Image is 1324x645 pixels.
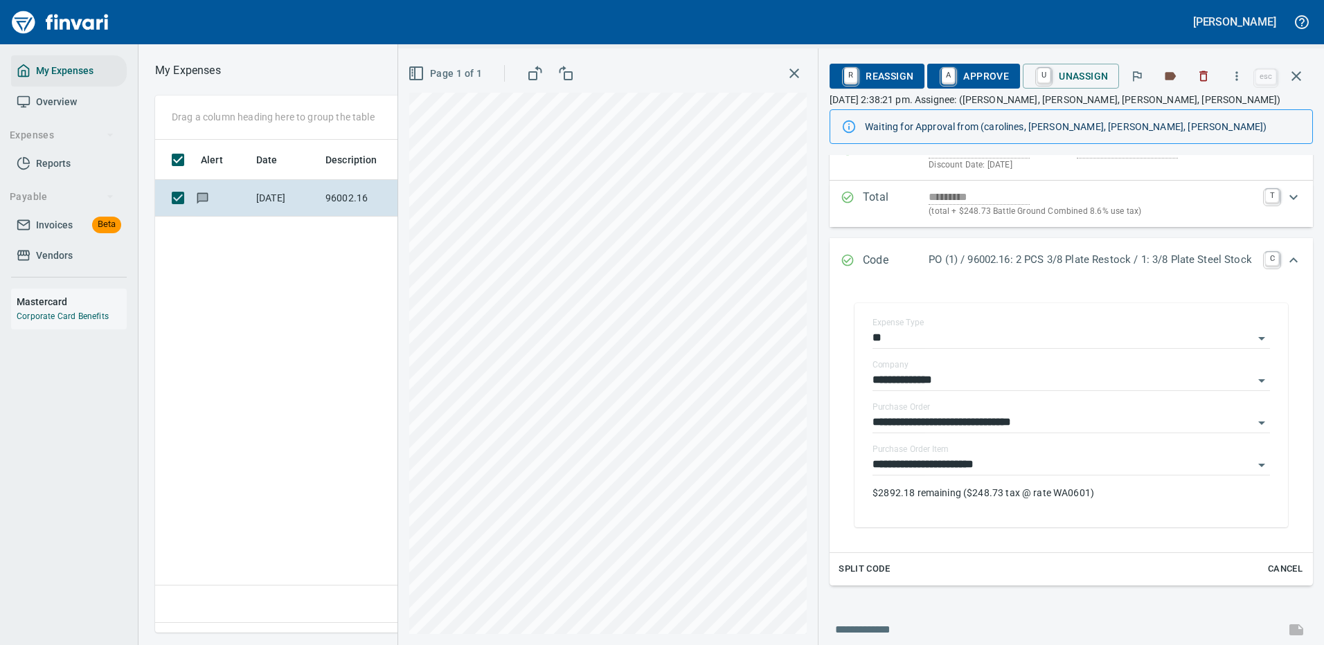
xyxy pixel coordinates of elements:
[11,240,127,271] a: Vendors
[1037,68,1050,83] a: U
[4,122,120,148] button: Expenses
[11,55,127,87] a: My Expenses
[830,284,1313,585] div: Expand
[11,148,127,179] a: Reports
[36,155,71,172] span: Reports
[195,193,210,202] span: Has messages
[1190,11,1280,33] button: [PERSON_NAME]
[1265,252,1279,266] a: C
[201,152,241,168] span: Alert
[1222,61,1252,91] button: More
[1252,60,1313,93] span: Close invoice
[1252,329,1271,348] button: Open
[835,558,893,580] button: Split Code
[17,311,109,321] a: Corporate Card Benefits
[927,64,1020,89] button: AApprove
[1252,455,1271,475] button: Open
[10,188,114,206] span: Payable
[36,62,93,80] span: My Expenses
[1034,64,1108,88] span: Unassign
[1252,371,1271,390] button: Open
[4,184,120,210] button: Payable
[11,210,127,241] a: InvoicesBeta
[325,152,395,168] span: Description
[830,93,1313,107] p: [DATE] 2:38:21 pm. Assignee: ([PERSON_NAME], [PERSON_NAME], [PERSON_NAME], [PERSON_NAME])
[873,486,1270,500] p: $2892.18 remaining ($248.73 tax @ rate WA0601)
[841,64,913,88] span: Reassign
[873,318,924,327] label: Expense Type
[36,217,73,234] span: Invoices
[36,247,73,264] span: Vendors
[839,561,890,577] span: Split Code
[1267,561,1304,577] span: Cancel
[10,127,114,144] span: Expenses
[929,205,1257,219] p: (total + $248.73 Battle Ground Combined 8.6% use tax)
[1265,189,1279,203] a: T
[863,252,929,270] p: Code
[863,189,929,219] p: Total
[1023,64,1119,89] button: UUnassign
[1155,61,1186,91] button: Labels
[320,180,445,217] td: 96002.16
[8,6,112,39] img: Finvari
[36,93,77,111] span: Overview
[873,445,948,453] label: Purchase Order Item
[1252,413,1271,433] button: Open
[1255,69,1276,84] a: esc
[830,238,1313,284] div: Expand
[844,68,857,83] a: R
[865,114,1301,139] div: Waiting for Approval from (carolines, [PERSON_NAME], [PERSON_NAME], [PERSON_NAME])
[172,110,375,124] p: Drag a column heading here to group the table
[405,61,487,87] button: Page 1 of 1
[938,64,1009,88] span: Approve
[873,361,909,369] label: Company
[251,180,320,217] td: [DATE]
[1122,61,1152,91] button: Flag
[411,65,482,82] span: Page 1 of 1
[830,64,924,89] button: RReassign
[155,62,221,79] nav: breadcrumb
[873,403,930,411] label: Purchase Order
[92,217,121,233] span: Beta
[256,152,278,168] span: Date
[17,294,127,309] h6: Mastercard
[256,152,296,168] span: Date
[1263,558,1307,580] button: Cancel
[830,181,1313,227] div: Expand
[155,62,221,79] p: My Expenses
[929,252,1257,268] p: PO (1) / 96002.16: 2 PCS 3/8 Plate Restock / 1: 3/8 Plate Steel Stock
[201,152,223,168] span: Alert
[1193,15,1276,29] h5: [PERSON_NAME]
[11,87,127,118] a: Overview
[942,68,955,83] a: A
[1188,61,1219,91] button: Discard
[325,152,377,168] span: Description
